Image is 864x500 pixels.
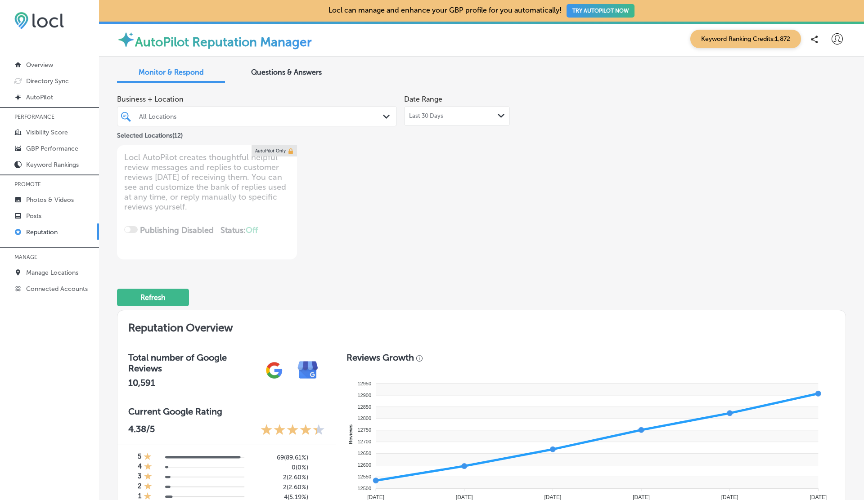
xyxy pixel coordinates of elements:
h5: 2 ( 2.60% ) [252,473,308,481]
tspan: 12700 [358,439,372,444]
label: Date Range [404,95,442,103]
p: Connected Accounts [26,285,88,293]
p: Overview [26,61,53,69]
text: Reviews [348,424,354,444]
p: 4.38 /5 [128,424,155,437]
p: Posts [26,212,41,220]
p: Directory Sync [26,77,69,85]
span: Questions & Answers [251,68,322,76]
p: AutoPilot [26,94,53,101]
h4: 3 [138,472,142,482]
span: Last 30 Days [409,112,443,120]
h4: 2 [138,482,142,492]
img: e7ababfa220611ac49bdb491a11684a6.png [291,353,325,387]
tspan: 12950 [358,381,372,386]
h3: Reviews Growth [346,352,414,363]
img: autopilot-icon [117,31,135,49]
div: 4.38 Stars [261,424,325,437]
label: AutoPilot Reputation Manager [135,35,312,49]
tspan: 12550 [358,474,372,479]
p: Reputation [26,228,58,236]
p: Manage Locations [26,269,78,277]
h4: 5 [138,452,141,462]
span: Monitor & Respond [139,68,204,76]
tspan: 12850 [358,404,372,410]
div: 1 Star [144,452,152,462]
h5: 69 ( 89.61% ) [252,454,308,461]
h2: 10,591 [128,377,257,388]
span: Keyword Ranking Credits: 1,872 [690,30,801,48]
h2: Reputation Overview [117,310,846,341]
p: GBP Performance [26,145,78,152]
button: TRY AUTOPILOT NOW [567,4,634,18]
button: Refresh [117,289,189,306]
tspan: 12650 [358,451,372,456]
img: 6efc1275baa40be7c98c3b36c6bfde44.png [14,12,64,29]
div: 1 Star [144,462,152,472]
div: All Locations [139,112,384,120]
tspan: 12900 [358,393,372,398]
p: Photos & Videos [26,196,74,204]
tspan: 12800 [358,415,372,421]
h4: 4 [138,462,142,472]
span: Business + Location [117,95,397,103]
h5: 0 ( 0% ) [252,464,308,471]
div: 1 Star [144,482,152,492]
tspan: 12750 [358,427,372,433]
p: Keyword Rankings [26,161,79,169]
div: 1 Star [144,472,152,482]
p: Selected Locations ( 12 ) [117,128,183,139]
img: gPZS+5FD6qPJAAAAABJRU5ErkJggg== [257,353,291,387]
h5: 2 ( 2.60% ) [252,483,308,491]
tspan: 12600 [358,462,372,468]
h3: Total number of Google Reviews [128,352,257,374]
tspan: 12500 [358,486,372,491]
h3: Current Google Rating [128,406,325,417]
p: Visibility Score [26,129,68,136]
